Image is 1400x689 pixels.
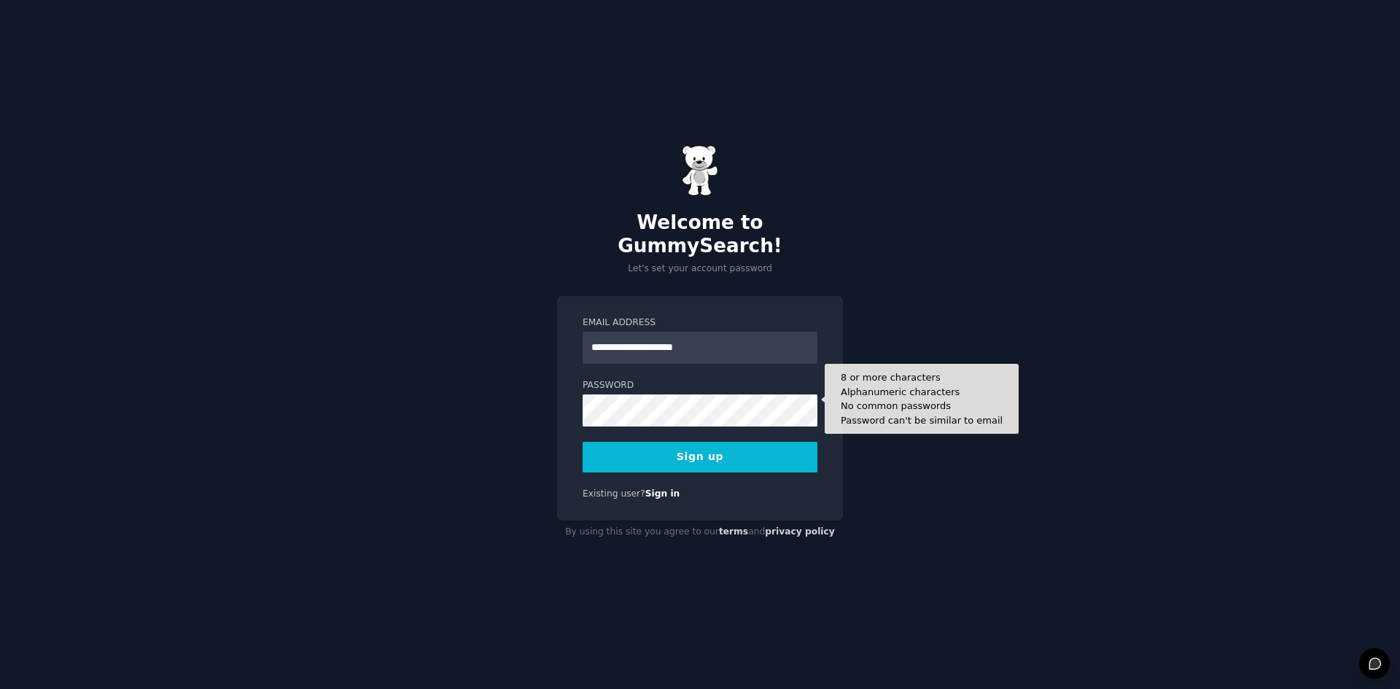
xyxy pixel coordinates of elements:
[583,316,817,330] label: Email Address
[645,488,680,499] a: Sign in
[583,379,817,392] label: Password
[557,211,843,257] h2: Welcome to GummySearch!
[719,526,748,537] a: terms
[682,145,718,196] img: Gummy Bear
[557,521,843,544] div: By using this site you agree to our and
[583,442,817,472] button: Sign up
[765,526,835,537] a: privacy policy
[583,488,645,499] span: Existing user?
[557,262,843,276] p: Let's set your account password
